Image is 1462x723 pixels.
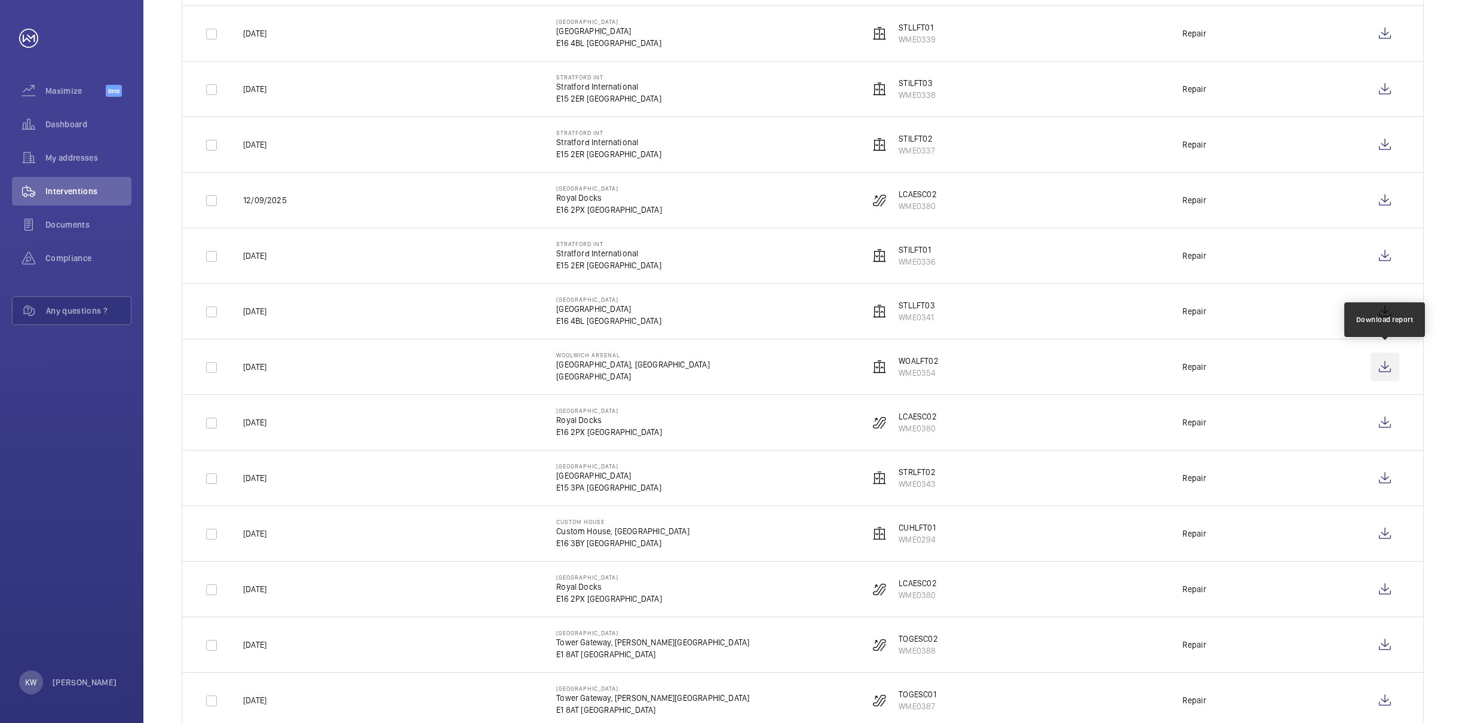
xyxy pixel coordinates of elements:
[1183,694,1207,706] div: Repair
[243,416,266,428] p: [DATE]
[872,249,887,263] img: elevator.svg
[872,582,887,596] img: escalator.svg
[1183,528,1207,540] div: Repair
[556,370,710,382] p: [GEOGRAPHIC_DATA]
[556,359,710,370] p: [GEOGRAPHIC_DATA], [GEOGRAPHIC_DATA]
[25,676,36,688] p: KW
[556,629,749,636] p: [GEOGRAPHIC_DATA]
[899,633,937,645] p: TOGESC02
[45,219,131,231] span: Documents
[899,589,936,601] p: WME0380
[556,93,661,105] p: E15 2ER [GEOGRAPHIC_DATA]
[899,311,934,323] p: WME0341
[556,185,662,192] p: [GEOGRAPHIC_DATA]
[899,367,938,379] p: WME0354
[243,250,266,262] p: [DATE]
[899,22,936,33] p: STLLFT01
[556,704,749,716] p: E1 8AT [GEOGRAPHIC_DATA]
[872,82,887,96] img: elevator.svg
[556,315,661,327] p: E16 4BL [GEOGRAPHIC_DATA]
[556,426,662,438] p: E16 2PX [GEOGRAPHIC_DATA]
[556,148,661,160] p: E15 2ER [GEOGRAPHIC_DATA]
[556,247,661,259] p: Stratford International
[556,81,661,93] p: Stratford International
[243,194,287,206] p: 12/09/2025
[45,152,131,164] span: My addresses
[1183,361,1207,373] div: Repair
[53,676,117,688] p: [PERSON_NAME]
[556,37,661,49] p: E16 4BL [GEOGRAPHIC_DATA]
[899,145,935,157] p: WME0337
[243,305,266,317] p: [DATE]
[1183,83,1207,95] div: Repair
[45,252,131,264] span: Compliance
[243,27,266,39] p: [DATE]
[556,685,749,692] p: [GEOGRAPHIC_DATA]
[1183,416,1207,428] div: Repair
[1183,305,1207,317] div: Repair
[872,471,887,485] img: elevator.svg
[1183,139,1207,151] div: Repair
[899,478,936,490] p: WME0343
[1183,194,1207,206] div: Repair
[1183,472,1207,484] div: Repair
[1356,314,1414,325] div: Download report
[556,73,661,81] p: Stratford int
[899,256,936,268] p: WME0336
[899,299,934,311] p: STLLFT03
[556,482,661,494] p: E15 3PA [GEOGRAPHIC_DATA]
[556,462,661,470] p: [GEOGRAPHIC_DATA]
[899,522,936,534] p: CUHLFT01
[899,244,936,256] p: STILFT01
[872,26,887,41] img: elevator.svg
[556,25,661,37] p: [GEOGRAPHIC_DATA]
[556,407,662,414] p: [GEOGRAPHIC_DATA]
[556,518,689,525] p: Custom House
[899,422,936,434] p: WME0380
[899,133,935,145] p: STILFT02
[899,700,936,712] p: WME0387
[556,351,710,359] p: Woolwich Arsenal
[899,188,936,200] p: LCAESC02
[556,692,749,704] p: Tower Gateway, [PERSON_NAME][GEOGRAPHIC_DATA]
[243,694,266,706] p: [DATE]
[556,525,689,537] p: Custom House, [GEOGRAPHIC_DATA]
[899,577,936,589] p: LCAESC02
[243,583,266,595] p: [DATE]
[556,574,662,581] p: [GEOGRAPHIC_DATA]
[243,139,266,151] p: [DATE]
[1183,250,1207,262] div: Repair
[556,581,662,593] p: Royal Docks
[556,136,661,148] p: Stratford International
[872,693,887,707] img: escalator.svg
[872,360,887,374] img: elevator.svg
[243,83,266,95] p: [DATE]
[243,528,266,540] p: [DATE]
[1183,583,1207,595] div: Repair
[556,636,749,648] p: Tower Gateway, [PERSON_NAME][GEOGRAPHIC_DATA]
[1183,639,1207,651] div: Repair
[899,200,936,212] p: WME0380
[872,415,887,430] img: escalator.svg
[556,259,661,271] p: E15 2ER [GEOGRAPHIC_DATA]
[556,303,661,315] p: [GEOGRAPHIC_DATA]
[45,85,106,97] span: Maximize
[556,18,661,25] p: [GEOGRAPHIC_DATA]
[556,648,749,660] p: E1 8AT [GEOGRAPHIC_DATA]
[899,33,936,45] p: WME0339
[556,296,661,303] p: [GEOGRAPHIC_DATA]
[556,593,662,605] p: E16 2PX [GEOGRAPHIC_DATA]
[556,204,662,216] p: E16 2PX [GEOGRAPHIC_DATA]
[899,77,936,89] p: STILFT03
[556,414,662,426] p: Royal Docks
[556,129,661,136] p: Stratford int
[106,85,122,97] span: Beta
[556,192,662,204] p: Royal Docks
[45,185,131,197] span: Interventions
[872,304,887,318] img: elevator.svg
[1183,27,1207,39] div: Repair
[899,688,936,700] p: TOGESC01
[899,534,936,546] p: WME0294
[872,193,887,207] img: escalator.svg
[899,410,936,422] p: LCAESC02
